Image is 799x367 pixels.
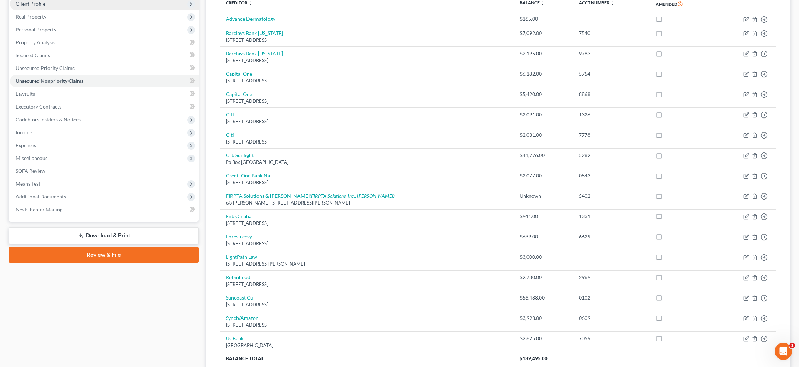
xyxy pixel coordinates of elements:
a: Forestrecvy [226,233,252,240]
span: Secured Claims [16,52,50,58]
a: Crb Sunlight [226,152,254,158]
div: [STREET_ADDRESS] [226,220,508,227]
div: $2,077.00 [520,172,568,179]
a: Credit One Bank Na [226,172,270,179]
i: unfold_more [248,1,253,5]
div: [GEOGRAPHIC_DATA] [226,342,508,349]
span: Real Property [16,14,46,20]
a: SOFA Review [10,165,199,177]
div: $3,993.00 [520,315,568,322]
a: Capital One [226,91,252,97]
div: [STREET_ADDRESS] [226,281,508,288]
div: 6629 [579,233,644,240]
div: $56,488.00 [520,294,568,301]
div: $639.00 [520,233,568,240]
div: $941.00 [520,213,568,220]
span: Expenses [16,142,36,148]
a: Citi [226,111,234,117]
div: 0609 [579,315,644,322]
span: Executory Contracts [16,104,61,110]
div: $2,091.00 [520,111,568,118]
span: Codebtors Insiders & Notices [16,116,81,122]
div: $5,420.00 [520,91,568,98]
div: $165.00 [520,15,568,22]
span: Unsecured Priority Claims [16,65,75,71]
iframe: Intercom live chat [775,343,792,360]
a: Citi [226,132,234,138]
a: Advance Dermatology [226,16,275,22]
div: 1331 [579,213,644,220]
a: Capital One [226,71,252,77]
div: 5402 [579,192,644,200]
span: Lawsuits [16,91,35,97]
a: Unsecured Nonpriority Claims [10,75,199,87]
span: Additional Documents [16,193,66,200]
div: $2,031.00 [520,131,568,139]
span: Client Profile [16,1,45,7]
div: 7540 [579,30,644,37]
a: Barclays Bank [US_STATE] [226,50,283,56]
span: Means Test [16,181,40,187]
div: 9783 [579,50,644,57]
span: Property Analysis [16,39,55,45]
div: [STREET_ADDRESS] [226,77,508,84]
a: NextChapter Mailing [10,203,199,216]
div: [STREET_ADDRESS] [226,37,508,44]
a: Robinhood [226,274,250,280]
a: Download & Print [9,227,199,244]
div: $6,182.00 [520,70,568,77]
div: Unknown [520,192,568,200]
span: NextChapter Mailing [16,206,62,212]
div: 0102 [579,294,644,301]
span: Unsecured Nonpriority Claims [16,78,83,84]
span: Income [16,129,32,135]
div: [STREET_ADDRESS] [226,179,508,186]
a: LightPath Law [226,254,257,260]
a: Secured Claims [10,49,199,62]
a: Barclays Bank [US_STATE] [226,30,283,36]
i: (FIRPTA Solutions, Inc., [PERSON_NAME]) [310,193,395,199]
span: Miscellaneous [16,155,47,161]
div: $7,092.00 [520,30,568,37]
span: 1 [789,343,795,348]
i: unfold_more [610,1,615,5]
a: Property Analysis [10,36,199,49]
th: Balance Total [220,352,514,365]
div: $2,780.00 [520,274,568,281]
a: Executory Contracts [10,100,199,113]
div: [STREET_ADDRESS] [226,240,508,247]
a: Suncoast Cu [226,295,253,301]
div: [STREET_ADDRESS] [226,322,508,328]
div: [STREET_ADDRESS] [226,301,508,308]
span: SOFA Review [16,168,45,174]
a: FIRPTA Solutions & [PERSON_NAME](FIRPTA Solutions, Inc., [PERSON_NAME]) [226,193,395,199]
div: 7059 [579,335,644,342]
i: unfold_more [540,1,545,5]
a: Lawsuits [10,87,199,100]
div: 7778 [579,131,644,139]
div: c/o [PERSON_NAME] [STREET_ADDRESS][PERSON_NAME] [226,200,508,206]
span: Personal Property [16,26,56,32]
a: Review & File [9,247,199,263]
a: Us Bank [226,335,244,341]
a: Fnb Omaha [226,213,251,219]
a: Syncb/Amazon [226,315,259,321]
div: $3,000.00 [520,253,568,261]
div: [STREET_ADDRESS] [226,118,508,125]
div: 5282 [579,152,644,159]
a: Unsecured Priority Claims [10,62,199,75]
div: 0843 [579,172,644,179]
div: $2,625.00 [520,335,568,342]
div: $41,776.00 [520,152,568,159]
span: $139,495.00 [520,356,548,361]
div: [STREET_ADDRESS] [226,57,508,64]
div: 1326 [579,111,644,118]
div: 2969 [579,274,644,281]
div: $2,195.00 [520,50,568,57]
div: 5754 [579,70,644,77]
div: Po Box [GEOGRAPHIC_DATA] [226,159,508,166]
div: [STREET_ADDRESS] [226,139,508,145]
div: 8868 [579,91,644,98]
div: [STREET_ADDRESS][PERSON_NAME] [226,261,508,267]
div: [STREET_ADDRESS] [226,98,508,105]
